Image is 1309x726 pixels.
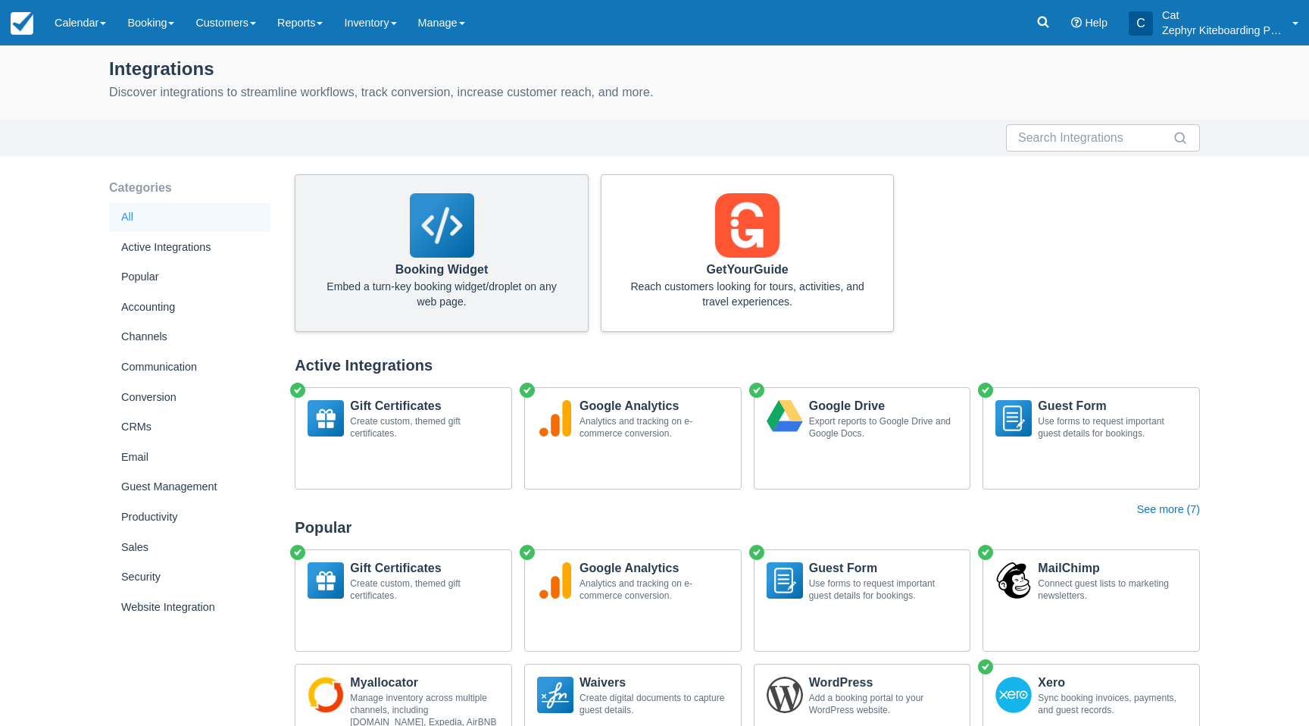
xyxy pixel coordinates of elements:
div: Accounting [109,293,270,322]
img: MyAllocator [308,677,344,713]
img: GiftCert [308,400,344,437]
div: Active Integrations [109,233,270,262]
a: DropletBooking WidgetEmbed a turn-key booking widget/droplet on any web page. [295,174,589,332]
img: GoogleAnalytics [537,400,573,437]
div: All [109,203,270,232]
p: Google Analytics [580,562,729,574]
a: GuestsGuest FormUse forms to request important guest details for bookings. [983,387,1200,490]
div: Use forms to request important guest details for bookings. [809,577,958,602]
span: Active [748,543,766,562]
button: See more (7) [1137,502,1200,518]
div: Popular [109,263,270,292]
a: GoogleAnalyticsGoogle AnalyticsAnalytics and tracking on e-commerce conversion. [524,549,742,652]
p: Guest Form [1038,400,1187,412]
img: Wordpress [767,677,803,713]
div: Conversion [109,383,270,412]
div: Use forms to request important guest details for bookings. [1038,415,1187,440]
div: Email [109,443,270,472]
div: Reach customers looking for tours, activities, and travel experiences. [626,279,870,309]
span: Active [289,543,307,562]
img: Waivers [537,677,573,713]
p: Waivers [580,677,729,689]
div: Categories [109,174,270,202]
div: Security [109,563,270,592]
div: Active Integrations [295,356,1200,375]
div: Productivity [109,503,270,532]
a: GuestsGuest FormUse forms to request important guest details for bookings. [754,549,971,652]
div: CRMs [109,413,270,442]
a: GetYourGuideGetYourGuideReach customers looking for tours, activities, and travel experiences. [601,174,895,332]
p: WordPress [809,677,958,689]
div: Website Integration [109,593,270,622]
div: Sync booking invoices, payments, and guest records. [1038,692,1187,716]
img: Guests [995,400,1032,437]
img: GoogleDrive [767,400,803,437]
div: Integrations [109,55,1200,80]
a: GiftCertGift CertificatesCreate custom, themed gift certificates. [295,387,512,490]
span: Active [289,381,307,399]
p: Myallocator [350,677,499,689]
div: Add a booking portal to your WordPress website. [809,692,958,716]
p: Xero [1038,677,1187,689]
img: Xero [995,677,1032,713]
span: Help [1085,17,1107,29]
img: GoogleAnalytics [537,562,573,599]
span: Active [748,381,766,399]
div: Export reports to Google Drive and Google Docs. [809,415,958,440]
div: Sales [109,534,270,562]
p: Cat [1162,8,1283,23]
img: Guests [767,562,803,599]
p: MailChimp [1038,562,1187,574]
div: C [1129,11,1153,36]
img: GiftCert [308,562,344,599]
p: Booking Widget [320,264,564,276]
div: Create custom, themed gift certificates. [350,577,499,602]
p: Gift Certificates [350,562,499,574]
a: MailChimpMailChimpConnect guest lists to marketing newsletters. [983,549,1200,652]
a: GoogleAnalyticsGoogle AnalyticsAnalytics and tracking on e-commerce conversion. [524,387,742,490]
div: Discover integrations to streamline workflows, track conversion, increase customer reach, and more. [109,83,1200,102]
i: Help [1071,17,1082,28]
div: Popular [295,518,1200,537]
span: Active [518,543,536,562]
img: MailChimp [995,562,1032,599]
p: Guest Form [809,562,958,574]
p: Google Drive [809,400,958,412]
input: Search Integrations [1018,124,1170,152]
img: checkfront-main-nav-mini-logo.png [11,12,33,35]
span: Active [976,658,995,676]
p: GetYourGuide [626,264,870,276]
div: Connect guest lists to marketing newsletters. [1038,577,1187,602]
p: Zephyr Kiteboarding Pty Ltd [1162,23,1283,38]
div: Communication [109,353,270,382]
div: Channels [109,323,270,352]
div: Embed a turn-key booking widget/droplet on any web page. [320,279,564,309]
div: Create digital documents to capture guest details. [580,692,729,716]
div: Create custom, themed gift certificates. [350,415,499,440]
a: GoogleDriveGoogle DriveExport reports to Google Drive and Google Docs. [754,387,971,490]
span: Active [976,543,995,562]
div: Analytics and tracking on e-commerce conversion. [580,577,729,602]
img: GetYourGuide [715,193,779,258]
span: Active [518,381,536,399]
img: Droplet [410,193,474,258]
div: Guest Management [109,473,270,502]
p: Google Analytics [580,400,729,412]
p: Gift Certificates [350,400,499,412]
div: Analytics and tracking on e-commerce conversion. [580,415,729,440]
a: GiftCertGift CertificatesCreate custom, themed gift certificates. [295,549,512,652]
span: Active [976,381,995,399]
